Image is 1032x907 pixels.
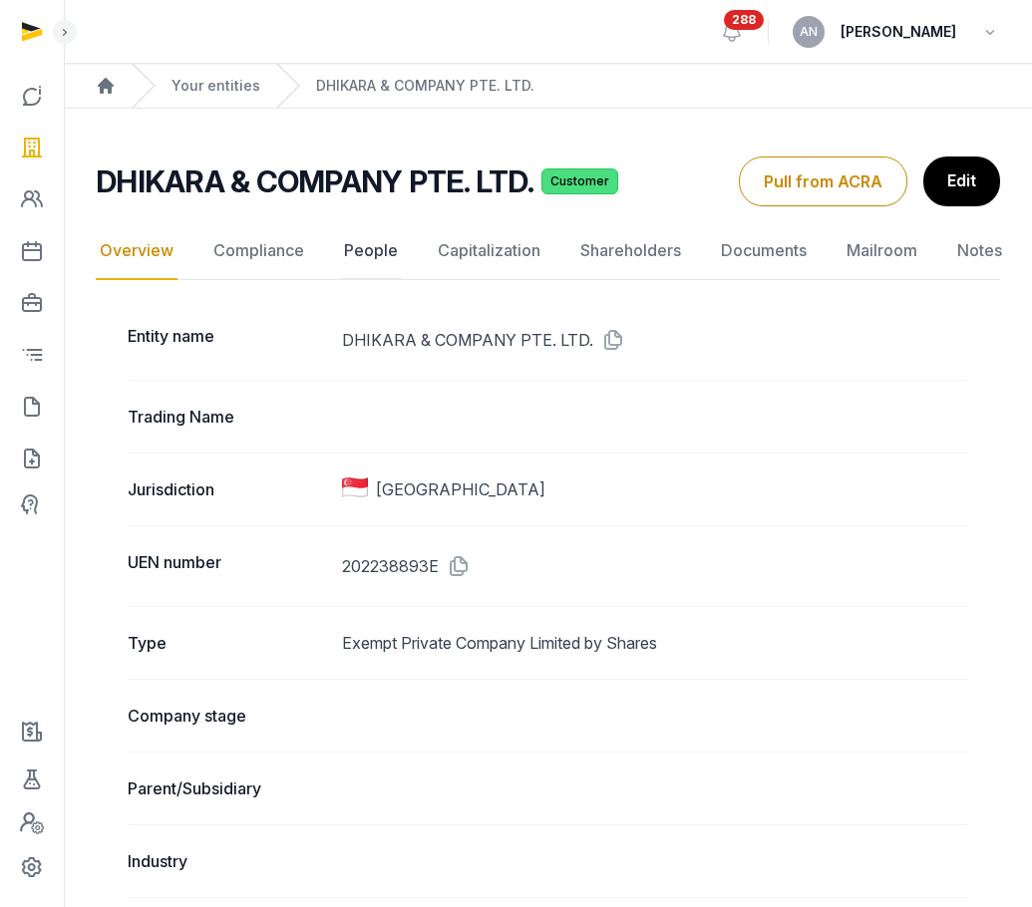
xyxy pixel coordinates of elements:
a: Notes [953,222,1006,280]
dd: 202238893E [342,550,968,582]
button: Pull from ACRA [739,156,907,206]
dd: DHIKARA & COMPANY PTE. LTD. [342,324,968,356]
a: Your entities [172,76,260,96]
a: DHIKARA & COMPANY PTE. LTD. [316,76,534,96]
dt: Industry [128,849,326,873]
dt: Trading Name [128,405,326,429]
span: [PERSON_NAME] [841,20,956,44]
dd: Exempt Private Company Limited by Shares [342,631,968,655]
dt: Entity name [128,324,326,356]
a: Shareholders [576,222,685,280]
a: Capitalization [434,222,544,280]
a: Compliance [209,222,308,280]
a: Overview [96,222,177,280]
span: AN [800,26,818,38]
button: AN [793,16,825,48]
dt: Jurisdiction [128,477,326,501]
dt: Type [128,631,326,655]
span: Customer [541,168,618,194]
span: 288 [724,10,764,30]
h2: DHIKARA & COMPANY PTE. LTD. [96,163,533,199]
a: Documents [717,222,811,280]
a: Mailroom [843,222,921,280]
dt: Parent/Subsidiary [128,776,326,800]
a: Edit [923,156,1000,206]
nav: Tabs [96,222,1000,280]
nav: Breadcrumb [64,64,1032,109]
span: [GEOGRAPHIC_DATA] [376,477,545,501]
dt: UEN number [128,550,326,582]
a: People [340,222,402,280]
dt: Company stage [128,704,326,728]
